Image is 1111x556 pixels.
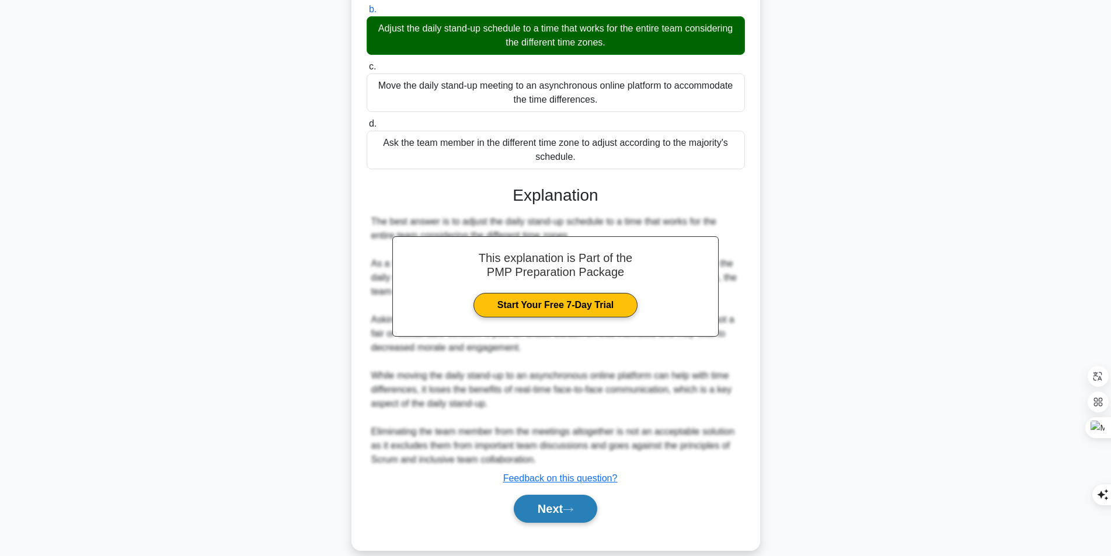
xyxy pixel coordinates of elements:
[367,74,745,112] div: Move the daily stand-up meeting to an asynchronous online platform to accommodate the time differ...
[369,118,377,128] span: d.
[367,131,745,169] div: Ask the team member in the different time zone to adjust according to the majority's schedule.
[503,473,618,483] a: Feedback on this question?
[371,215,740,467] div: The best answer is to adjust the daily stand-up schedule to a time that works for the entire team...
[473,293,638,317] a: Start Your Free 7-Day Trial
[374,186,738,205] h3: Explanation
[369,61,376,71] span: c.
[369,4,377,14] span: b.
[514,495,597,523] button: Next
[367,16,745,55] div: Adjust the daily stand-up schedule to a time that works for the entire team considering the diffe...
